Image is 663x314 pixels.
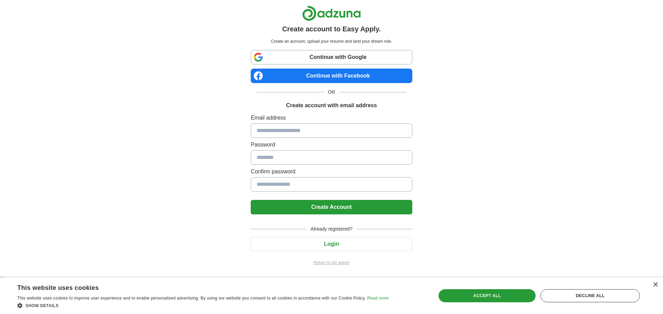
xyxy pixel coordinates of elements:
a: Return to job advert [251,260,412,266]
button: Create Account [251,200,412,214]
div: This website uses cookies [17,282,371,292]
a: Login [251,241,412,247]
div: Accept all [439,289,536,302]
a: Continue with Google [251,50,412,64]
label: Password [251,141,412,149]
span: OR [324,89,339,96]
span: This website uses cookies to improve user experience and to enable personalised advertising. By u... [17,296,366,301]
h1: Create account to Easy Apply. [282,24,381,34]
p: Create an account, upload your resume and land your dream role. [252,38,411,44]
label: Email address [251,114,412,122]
div: Close [653,282,658,287]
span: Show details [26,303,59,308]
label: Confirm password [251,168,412,176]
a: Read more, opens a new window [367,296,388,301]
h1: Create account with email address [286,101,377,110]
a: Continue with Facebook [251,69,412,83]
span: Already registered? [306,225,356,233]
div: Decline all [540,289,640,302]
div: Show details [17,302,388,309]
button: Login [251,237,412,251]
img: Adzuna logo [302,6,361,21]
